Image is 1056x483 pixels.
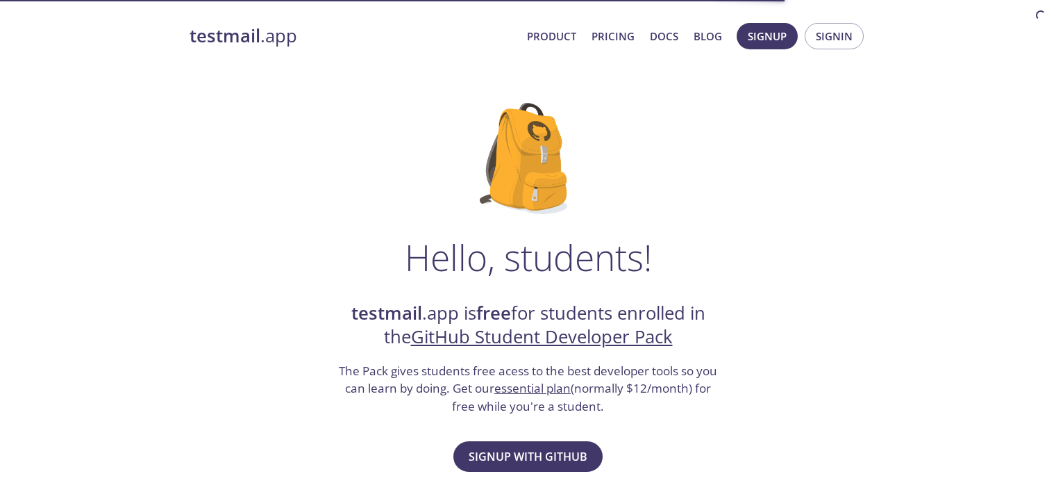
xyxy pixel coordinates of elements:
a: essential plan [494,380,571,396]
a: Docs [650,27,678,45]
h1: Hello, students! [405,236,652,278]
span: Signup with GitHub [469,447,587,466]
a: Product [527,27,576,45]
h2: .app is for students enrolled in the [337,302,719,350]
strong: free [476,301,511,325]
a: Blog [694,27,722,45]
a: GitHub Student Developer Pack [411,325,673,349]
span: Signup [748,27,787,45]
strong: testmail [190,24,260,48]
a: Pricing [592,27,635,45]
strong: testmail [351,301,422,325]
img: github-student-backpack.png [480,103,576,214]
a: testmail.app [190,24,516,48]
span: Signin [816,27,853,45]
h3: The Pack gives students free acess to the best developer tools so you can learn by doing. Get our... [337,362,719,416]
button: Signup [737,23,798,49]
button: Signup with GitHub [453,441,603,472]
button: Signin [805,23,864,49]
